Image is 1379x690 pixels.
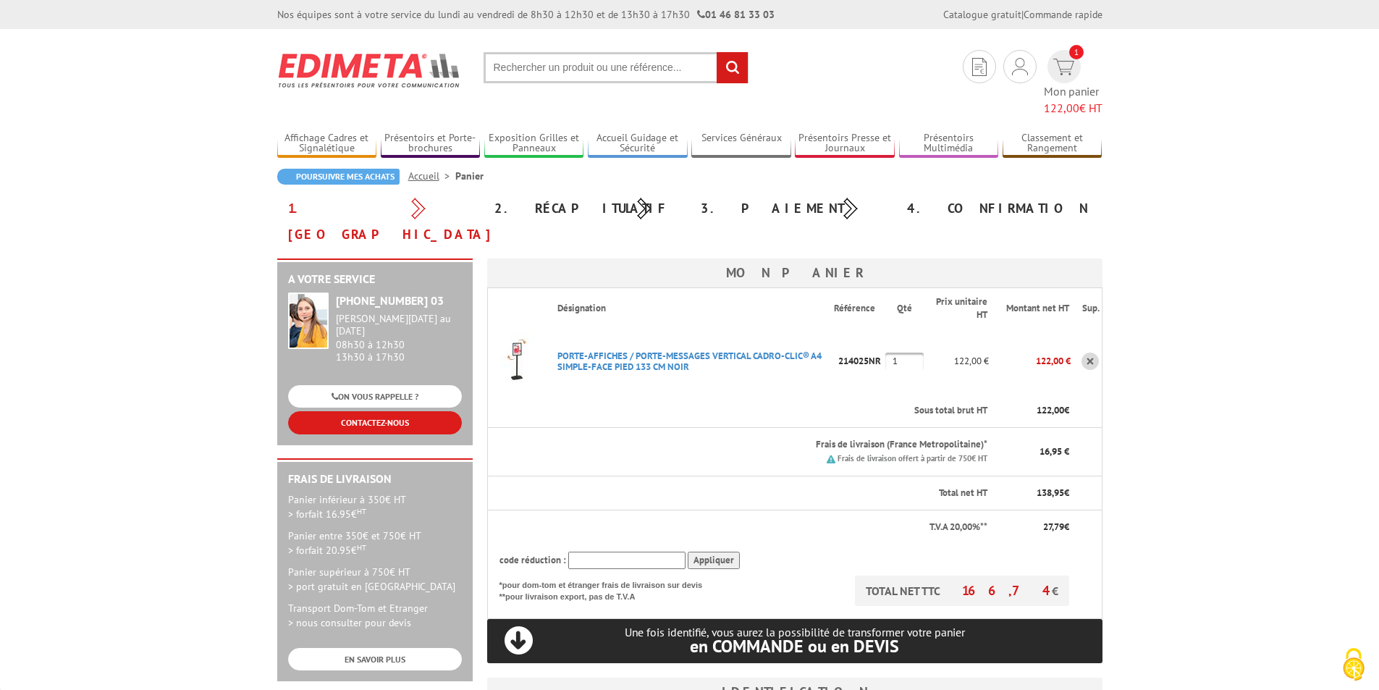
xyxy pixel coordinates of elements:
[855,576,1069,606] p: TOTAL NET TTC €
[288,411,462,434] a: CONTACTEZ-NOUS
[499,487,988,500] p: Total net HT
[1000,521,1069,534] p: €
[1044,100,1102,117] span: € HT
[1000,487,1069,500] p: €
[288,565,462,594] p: Panier supérieur à 750€ HT
[1044,101,1079,115] span: 122,00
[935,295,988,322] p: Prix unitaire HT
[1024,8,1102,21] a: Commande rapide
[277,7,775,22] div: Nos équipes sont à votre service du lundi au vendredi de 8h30 à 12h30 et de 13h30 à 17h30
[288,273,462,286] h2: A votre service
[288,601,462,630] p: Transport Dom-Tom et Etranger
[546,287,834,329] th: Désignation
[546,394,990,428] th: Sous total brut HT
[1000,404,1069,418] p: €
[484,132,584,156] a: Exposition Grilles et Panneaux
[690,635,899,657] span: en COMMANDE ou en DEVIS
[1053,59,1074,75] img: devis rapide
[943,8,1021,21] a: Catalogue gratuit
[1044,83,1102,117] span: Mon panier
[488,332,546,390] img: PORTE-AFFICHES / PORTE-MESSAGES VERTICAL CADRO-CLIC® A4 SIMPLE-FACE PIED 133 CM NOIR
[962,582,1052,599] span: 166,74
[1003,132,1102,156] a: Classement et Rangement
[834,302,884,316] p: Référence
[989,348,1071,374] p: 122,00 €
[408,169,455,182] a: Accueil
[557,350,822,373] a: PORTE-AFFICHES / PORTE-MESSAGES VERTICAL CADRO-CLIC® A4 SIMPLE-FACE PIED 133 CM NOIR
[717,52,748,83] input: rechercher
[487,626,1102,655] p: Une fois identifié, vous aurez la possibilité de transformer votre panier
[690,195,896,222] div: 3. Paiement
[1000,302,1069,316] p: Montant net HT
[357,542,366,552] sup: HT
[827,455,835,463] img: picto.png
[288,492,462,521] p: Panier inférieur à 350€ HT
[1071,287,1102,329] th: Sup.
[834,348,885,374] p: 214025NR
[1328,641,1379,690] button: Cookies (fenêtre modale)
[899,132,999,156] a: Présentoirs Multimédia
[499,521,988,534] p: T.V.A 20,00%**
[277,132,377,156] a: Affichage Cadres et Signalétique
[487,258,1102,287] h3: Mon panier
[697,8,775,21] strong: 01 46 81 33 03
[484,195,690,222] div: 2. Récapitulatif
[557,438,988,452] p: Frais de livraison (France Metropolitaine)*
[288,508,366,521] span: > forfait 16.95€
[288,580,455,593] span: > port gratuit en [GEOGRAPHIC_DATA]
[885,287,924,329] th: Qté
[943,7,1102,22] div: |
[357,506,366,516] sup: HT
[277,43,462,97] img: Edimeta
[288,529,462,558] p: Panier entre 350€ et 750€ HT
[838,453,987,463] small: Frais de livraison offert à partir de 750€ HT
[288,648,462,670] a: EN SAVOIR PLUS
[288,473,462,486] h2: Frais de Livraison
[277,195,484,248] div: 1. [GEOGRAPHIC_DATA]
[588,132,688,156] a: Accueil Guidage et Sécurité
[924,348,990,374] p: 122,00 €
[277,169,400,185] a: Poursuivre mes achats
[795,132,895,156] a: Présentoirs Presse et Journaux
[1069,45,1084,59] span: 1
[381,132,481,156] a: Présentoirs et Porte-brochures
[484,52,748,83] input: Rechercher un produit ou une référence...
[455,169,484,183] li: Panier
[288,293,329,349] img: widget-service.jpg
[288,616,411,629] span: > nous consulter pour devis
[896,195,1102,222] div: 4. Confirmation
[1037,487,1064,499] span: 138,95
[1044,50,1102,117] a: devis rapide 1 Mon panier 122,00€ HT
[288,385,462,408] a: ON VOUS RAPPELLE ?
[336,313,462,363] div: 08h30 à 12h30 13h30 à 17h30
[336,293,444,308] strong: [PHONE_NUMBER] 03
[499,554,566,566] span: code réduction :
[1012,58,1028,75] img: devis rapide
[499,576,717,602] p: *pour dom-tom et étranger frais de livraison sur devis **pour livraison export, pas de T.V.A
[288,544,366,557] span: > forfait 20.95€
[1043,521,1064,533] span: 27,79
[336,313,462,337] div: [PERSON_NAME][DATE] au [DATE]
[1037,404,1064,416] span: 122,00
[688,552,740,570] input: Appliquer
[691,132,791,156] a: Services Généraux
[1336,647,1372,683] img: Cookies (fenêtre modale)
[972,58,987,76] img: devis rapide
[1039,445,1069,458] span: 16,95 €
